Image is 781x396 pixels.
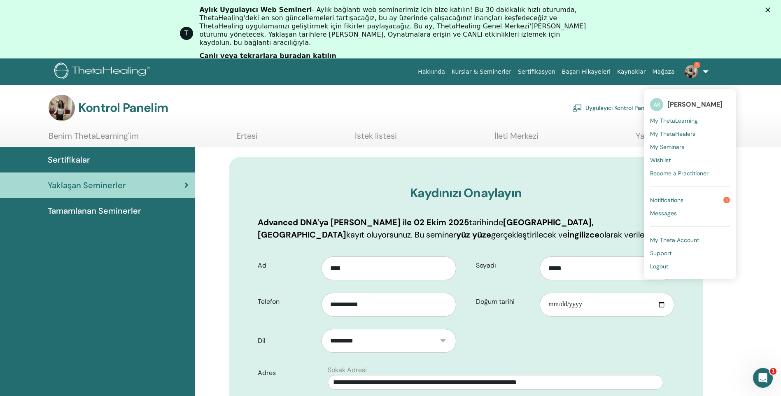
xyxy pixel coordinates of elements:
span: 1 [770,368,776,375]
a: Canlı veya tekrarlara buradan katılın [200,52,336,61]
a: Uygulayıcı Kontrol Paneli [572,99,650,117]
a: Logout [650,260,730,273]
a: 1 [678,58,712,85]
a: Wishlist [650,154,730,167]
a: AK[PERSON_NAME] [650,95,730,114]
label: Doğum tarihi [470,294,540,310]
a: İstek listesi [355,131,397,147]
div: ThetaHealing için profil resmi [180,27,193,40]
b: 02 Ekim 2025 [414,217,469,228]
ul: 1 [644,89,736,279]
span: Sertifikalar [48,154,90,166]
span: Tamamlanan Seminerler [48,205,141,217]
a: My Seminars [650,140,730,154]
a: Sertifikasyon [515,64,559,79]
span: Wishlist [650,156,671,164]
a: Hakkında [415,64,448,79]
span: My ThetaLearning [650,117,698,124]
span: Support [650,249,671,257]
span: Messages [650,210,677,217]
label: Telefon [252,294,322,310]
img: logo.png [54,63,153,81]
span: My Seminars [650,143,684,151]
b: yüz yüze [456,229,491,240]
img: default.jpg [49,95,75,121]
font: Uygulayıcı Kontrol Paneli [585,104,650,112]
a: Messages [650,207,730,220]
span: Become a Practitioner [650,170,709,177]
span: Notifications [650,196,683,204]
span: AK [650,98,663,111]
p: tarihinde kayıt oluyorsunuz. Bu seminer gerçekleştirilecek ve olarak verilecektir. [258,216,674,241]
h3: Kaydınızı Onaylayın [258,186,674,200]
span: My ThetaHealers [650,130,695,137]
label: Soyadı [470,258,540,273]
span: [PERSON_NAME] [667,100,723,109]
a: My ThetaLearning [650,114,730,127]
a: Notifications1 [650,193,730,207]
a: Başarı Hikayeleri [559,64,614,79]
a: My ThetaHealers [650,127,730,140]
a: Support [650,247,730,260]
a: Yardım & Kaynaklar [636,131,709,147]
a: İleti Merkezi [494,131,539,147]
div: Kapat [765,7,774,12]
label: Ad [252,258,322,273]
div: - Aylık bağlantı web seminerimiz için bize katılın! Bu 30 dakikalık hızlı oturumda, ThetaHealing'... [200,6,588,47]
a: Ertesi [236,131,258,147]
b: İngilizce [567,229,599,240]
label: Adres [252,365,323,381]
iframe: Intercom live chat [753,368,773,388]
span: 1 [723,197,730,203]
a: Kurslar & Seminerler [448,64,515,79]
span: Logout [650,263,668,270]
b: Advanced DNA'ya [PERSON_NAME] ile [258,217,412,228]
span: My Theta Account [650,236,699,244]
h3: Kontrol Panelim [78,100,168,115]
label: Sokak Adresi [328,365,367,375]
a: Mağaza [649,64,678,79]
img: default.jpg [685,65,698,78]
b: Aylık Uygulayıcı Web Semineri [200,6,312,14]
label: Dil [252,333,322,349]
a: Benim ThetaLearning'im [49,131,139,147]
span: 1 [694,62,700,68]
a: My Theta Account [650,233,730,247]
a: Become a Practitioner [650,167,730,180]
a: Kaynaklar [614,64,649,79]
img: chalkboard-teacher.svg [572,104,582,112]
span: Yaklaşan Seminerler [48,179,126,191]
